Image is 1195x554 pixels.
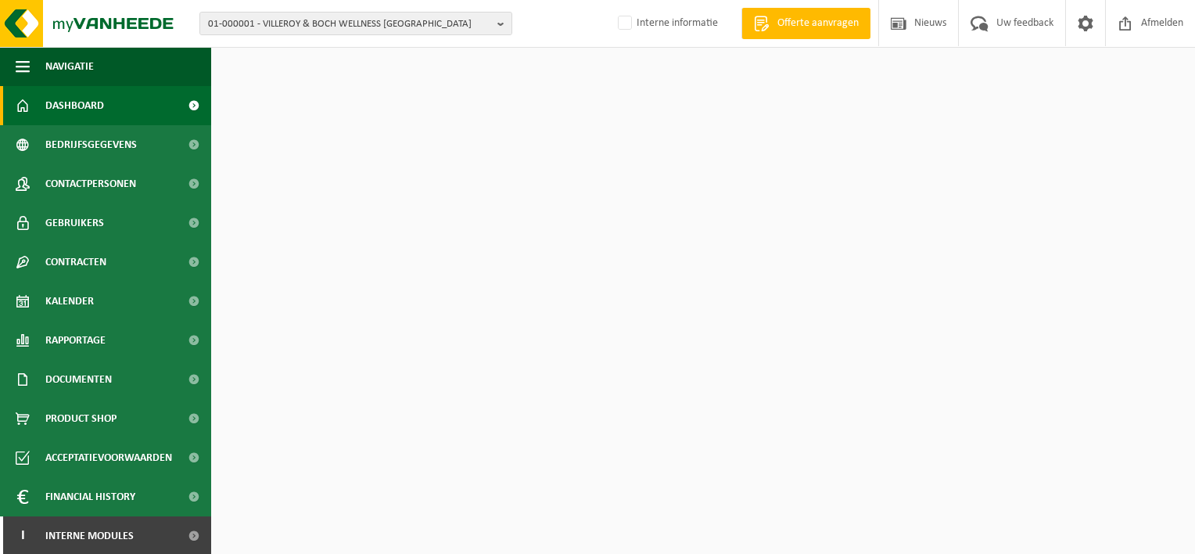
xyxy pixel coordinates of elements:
[45,86,104,125] span: Dashboard
[199,12,512,35] button: 01-000001 - VILLEROY & BOCH WELLNESS [GEOGRAPHIC_DATA]
[45,399,117,438] span: Product Shop
[45,125,137,164] span: Bedrijfsgegevens
[208,13,491,36] span: 01-000001 - VILLEROY & BOCH WELLNESS [GEOGRAPHIC_DATA]
[741,8,870,39] a: Offerte aanvragen
[45,203,104,243] span: Gebruikers
[773,16,863,31] span: Offerte aanvragen
[45,164,136,203] span: Contactpersonen
[45,282,94,321] span: Kalender
[45,438,172,477] span: Acceptatievoorwaarden
[45,477,135,516] span: Financial History
[45,360,112,399] span: Documenten
[45,243,106,282] span: Contracten
[615,12,718,35] label: Interne informatie
[45,321,106,360] span: Rapportage
[45,47,94,86] span: Navigatie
